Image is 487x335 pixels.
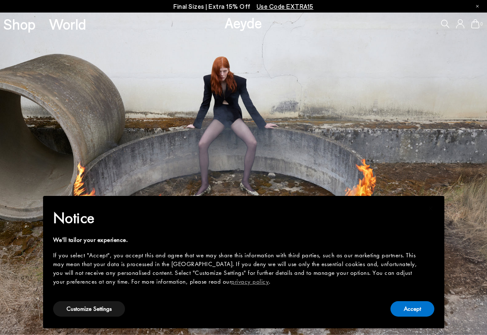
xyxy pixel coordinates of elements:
a: World [49,17,86,31]
div: If you select "Accept", you accept this and agree that we may share this information with third p... [53,251,421,286]
span: Navigate to /collections/ss25-final-sizes [257,3,314,10]
a: 0 [471,19,479,28]
p: Final Sizes | Extra 15% Off [173,1,314,12]
button: Customize Settings [53,301,125,317]
h2: Notice [53,207,421,229]
a: Shop [3,17,36,31]
button: Accept [390,301,434,317]
a: Aeyde [224,14,262,31]
div: We'll tailor your experience. [53,236,421,244]
span: 0 [479,22,484,26]
a: privacy policy [231,277,269,286]
button: Close this notice [421,198,441,218]
span: × [428,202,433,215]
